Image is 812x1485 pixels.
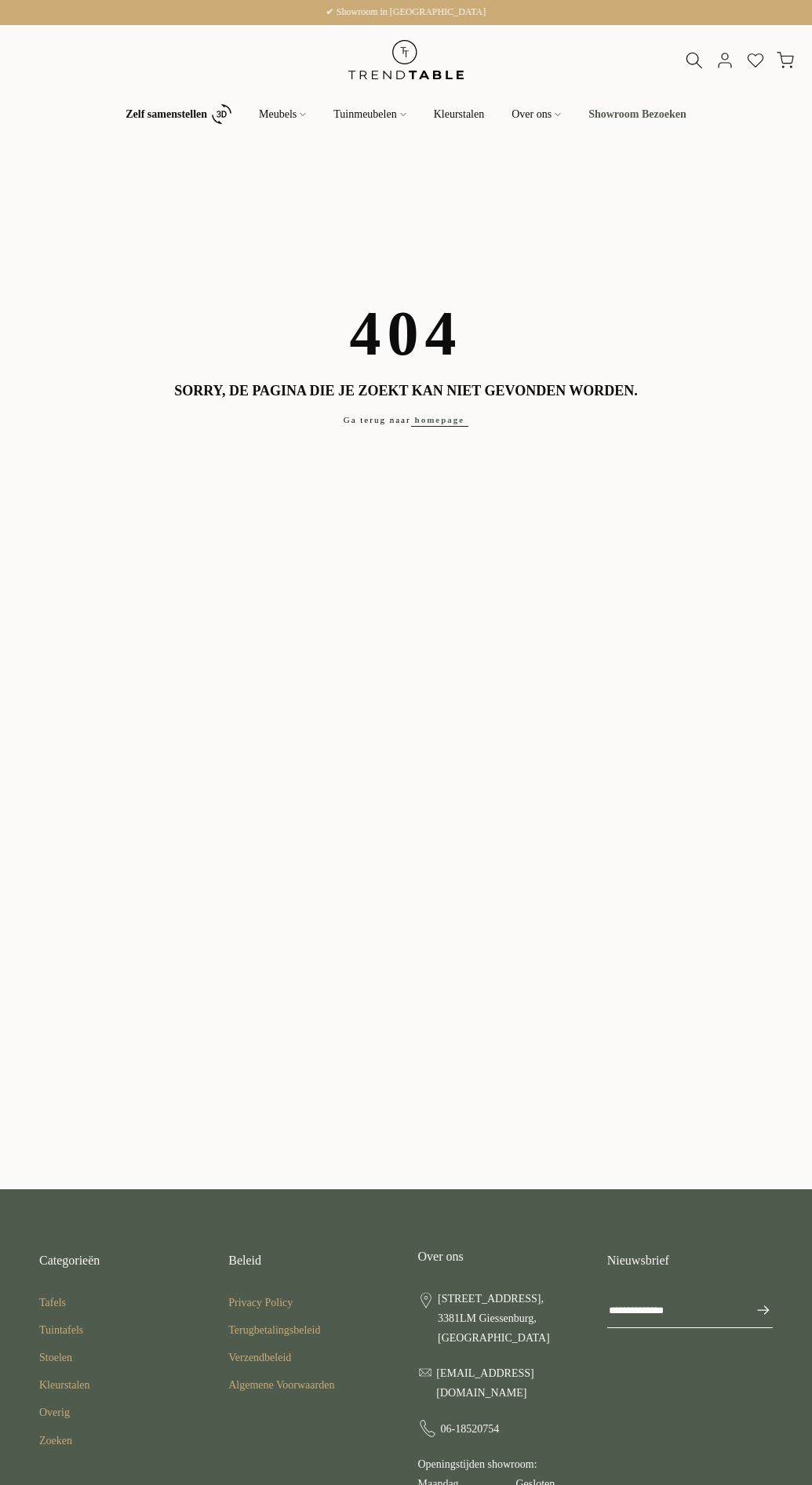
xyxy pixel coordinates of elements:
[228,1297,293,1308] a: Privacy Policy
[436,1363,583,1403] span: [EMAIL_ADDRESS][DOMAIN_NAME]
[12,413,800,428] p: Ga terug naar
[441,1419,500,1439] span: 06-18520754
[20,4,792,21] p: ✔ Showroom in [GEOGRAPHIC_DATA]
[12,381,800,401] h3: Sorry, de pagina die je zoekt kan niet gevonden worden.
[39,1297,66,1308] a: Tafels
[607,1252,773,1269] h3: Nieuwsbrief
[126,109,207,120] b: Zelf samenstellen
[228,1252,394,1269] h3: Beleid
[39,1435,72,1447] a: Zoeken
[420,105,498,124] a: Kleurstalen
[337,25,475,95] img: trend-table
[228,1352,291,1363] a: Verzendbeleid
[588,109,686,120] b: Showroom Bezoeken
[575,105,701,124] a: Showroom Bezoeken
[498,105,575,124] a: Over ons
[228,1379,334,1391] a: Algemene Voorwaarden
[39,1252,205,1269] h3: Categorieën
[39,1352,72,1363] a: Stoelen
[112,100,246,128] a: Zelf samenstellen
[246,105,320,124] a: Meubels
[39,1324,83,1336] a: Tuintafels
[228,1324,320,1336] a: Terugbetalingsbeleid
[39,1407,70,1418] a: Overig
[418,1248,584,1265] h3: Over ons
[411,413,469,427] a: homepage
[320,105,420,124] a: Tuinmeubelen
[438,1289,584,1349] span: [STREET_ADDRESS], 3381LM Giessenburg, [GEOGRAPHIC_DATA]
[12,289,800,377] h1: 404
[740,1301,771,1319] span: Inschrijven
[39,1379,90,1391] a: Kleurstalen
[740,1294,771,1326] button: Inschrijven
